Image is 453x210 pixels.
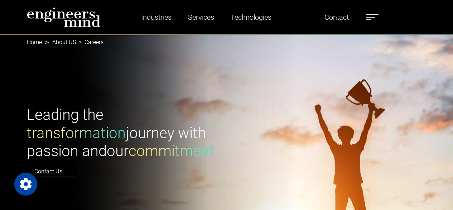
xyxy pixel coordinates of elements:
[228,9,274,25] a: Technologies
[27,34,427,50] nav: breadcrumb
[27,106,222,160] h1: Leading the journey with passion and our
[27,166,76,177] a: Contact Us
[27,39,42,46] a: Home
[27,7,101,27] img: logo
[129,142,214,160] span: commitment
[52,39,76,46] a: About US
[138,9,174,25] a: Industries
[185,9,217,25] a: Services
[322,9,352,25] a: Contact
[27,124,126,142] span: transformation
[76,38,103,47] li: Careers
